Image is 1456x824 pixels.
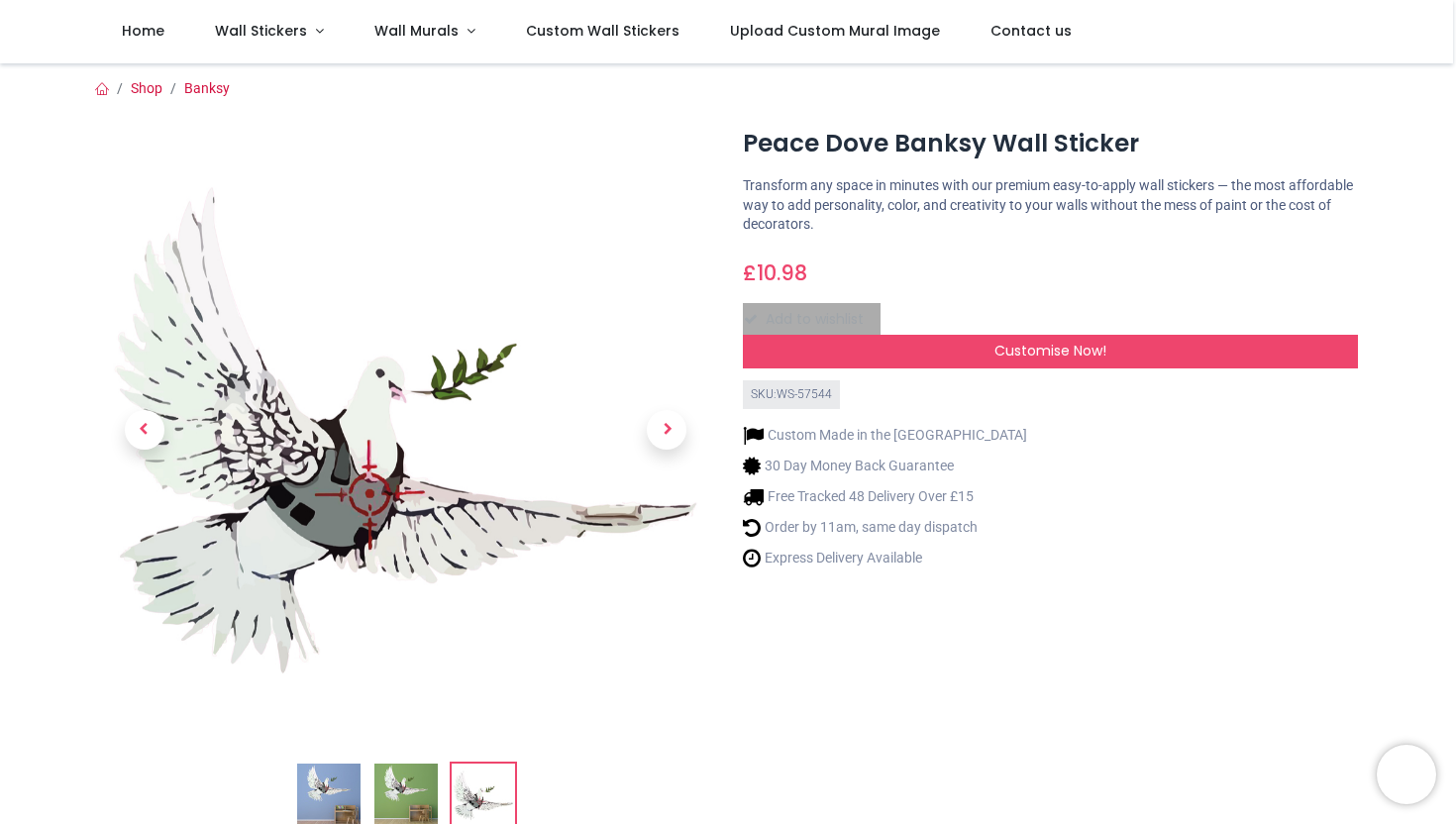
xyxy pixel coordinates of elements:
span: Customise Now! [994,341,1106,360]
span: Contact us [990,21,1072,41]
li: 30 Day Money Back Guarantee [743,456,1027,476]
span: Next [647,410,686,450]
a: Banksy [184,80,230,96]
iframe: Brevo live chat [1377,745,1436,804]
p: Transform any space in minutes with our premium easy-to-apply wall stickers — the most affordable... [743,176,1358,235]
span: Home [122,21,164,41]
li: Free Tracked 48 Delivery Over £15 [743,486,1027,507]
a: Previous [98,215,190,646]
span: £ [743,258,807,287]
img: WS-57544-03 [98,123,713,738]
span: Previous [125,410,164,450]
div: SKU: WS-57544 [743,380,840,409]
li: Express Delivery Available [743,548,1027,568]
span: 10.98 [757,258,807,287]
span: Wall Murals [374,21,459,41]
a: Next [621,215,713,646]
h1: Peace Dove Banksy Wall Sticker [743,127,1358,160]
span: Custom Wall Stickers [526,21,679,41]
li: Custom Made in the [GEOGRAPHIC_DATA] [743,425,1027,446]
span: Upload Custom Mural Image [730,21,940,41]
span: Wall Stickers [215,21,307,41]
a: Shop [131,80,162,96]
li: Order by 11am, same day dispatch [743,517,1027,538]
